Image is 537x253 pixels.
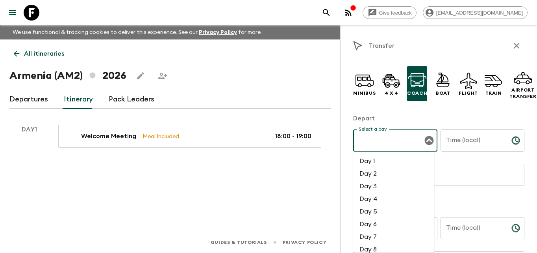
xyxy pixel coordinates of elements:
[385,90,398,96] p: 4 x 4
[275,131,311,141] p: 18:00 - 19:00
[508,220,524,236] button: Choose time
[9,90,48,109] a: Departures
[441,129,505,152] input: hh:mm
[58,125,321,148] a: Welcome MeetingMeal Included18:00 - 19:00
[64,90,93,109] a: Itinerary
[508,133,524,148] button: Choose time
[199,30,237,35] a: Privacy Policy
[9,46,69,62] a: All itineraries
[9,68,126,84] h1: Armenia (AM2) 2026
[143,132,179,141] p: Meal Included
[283,238,326,247] a: Privacy Policy
[423,6,528,19] div: [EMAIL_ADDRESS][DOMAIN_NAME]
[353,155,434,167] li: Day 1
[81,131,136,141] p: Welcome Meeting
[359,126,387,133] label: Select a day
[9,25,265,39] p: We use functional & tracking cookies to deliver this experience. See our for more.
[353,90,376,96] p: Minibus
[109,90,154,109] a: Pack Leaders
[407,90,427,96] p: Coach
[318,5,334,21] button: search adventures
[353,205,434,218] li: Day 5
[432,10,527,16] span: [EMAIL_ADDRESS][DOMAIN_NAME]
[353,180,434,193] li: Day 3
[353,218,434,231] li: Day 6
[133,68,148,84] button: Edit this itinerary
[436,90,450,96] p: Boat
[9,125,49,134] p: Day 1
[211,238,267,247] a: Guides & Tutorials
[353,201,524,211] p: Arrive
[375,10,416,16] span: Give feedback
[353,193,434,205] li: Day 4
[155,68,170,84] span: Share this itinerary
[369,41,394,51] p: Transfer
[5,5,20,21] button: menu
[459,90,478,96] p: Flight
[424,135,435,146] button: Close
[353,167,434,180] li: Day 2
[363,6,417,19] a: Give feedback
[441,217,505,239] input: hh:mm
[509,87,537,99] p: Airport Transfer
[485,90,502,96] p: Train
[353,231,434,243] li: Day 7
[24,49,64,58] p: All itineraries
[353,114,524,123] p: Depart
